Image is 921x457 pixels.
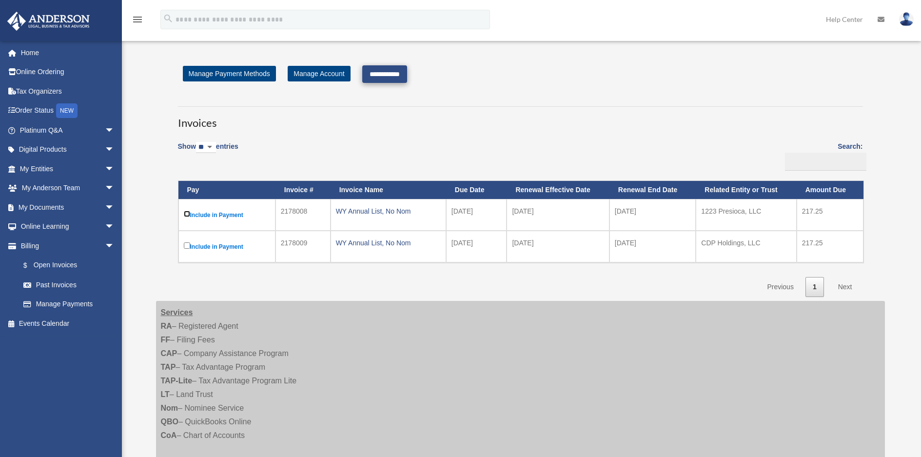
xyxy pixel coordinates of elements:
[336,236,441,250] div: WY Annual List, No Nom
[184,240,270,253] label: Include in Payment
[161,417,178,426] strong: QBO
[178,181,275,199] th: Pay: activate to sort column descending
[7,159,129,179] a: My Entitiesarrow_drop_down
[163,13,174,24] i: search
[132,17,143,25] a: menu
[178,140,238,163] label: Show entries
[7,140,129,159] a: Digital Productsarrow_drop_down
[29,259,34,272] span: $
[161,431,177,439] strong: CoA
[7,120,129,140] a: Platinum Q&Aarrow_drop_down
[696,231,796,262] td: CDP Holdings, LLC
[609,199,696,231] td: [DATE]
[7,43,129,62] a: Home
[14,295,124,314] a: Manage Payments
[7,179,129,198] a: My Anderson Teamarrow_drop_down
[14,275,124,295] a: Past Invoices
[7,236,124,256] a: Billingarrow_drop_down
[831,277,860,297] a: Next
[275,199,331,231] td: 2178008
[446,181,507,199] th: Due Date: activate to sort column ascending
[760,277,801,297] a: Previous
[336,204,441,218] div: WY Annual List, No Nom
[785,153,866,171] input: Search:
[7,314,129,333] a: Events Calendar
[184,209,270,221] label: Include in Payment
[275,181,331,199] th: Invoice #: activate to sort column ascending
[7,81,129,101] a: Tax Organizers
[609,181,696,199] th: Renewal End Date: activate to sort column ascending
[507,231,609,262] td: [DATE]
[196,142,216,153] select: Showentries
[105,217,124,237] span: arrow_drop_down
[446,231,507,262] td: [DATE]
[105,140,124,160] span: arrow_drop_down
[178,106,863,131] h3: Invoices
[805,277,824,297] a: 1
[184,211,190,217] input: Include in Payment
[184,242,190,249] input: Include in Payment
[797,199,863,231] td: 217.25
[183,66,276,81] a: Manage Payment Methods
[696,199,796,231] td: 1223 Presioca, LLC
[7,62,129,82] a: Online Ordering
[161,336,171,344] strong: FF
[899,12,914,26] img: User Pic
[105,120,124,140] span: arrow_drop_down
[446,199,507,231] td: [DATE]
[609,231,696,262] td: [DATE]
[7,198,129,217] a: My Documentsarrow_drop_down
[161,349,177,358] strong: CAP
[14,256,119,276] a: $Open Invoices
[105,236,124,256] span: arrow_drop_down
[105,179,124,199] span: arrow_drop_down
[7,217,129,237] a: Online Learningarrow_drop_down
[696,181,796,199] th: Related Entity or Trust: activate to sort column ascending
[161,390,170,398] strong: LT
[161,377,193,385] strong: TAP-Lite
[288,66,350,81] a: Manage Account
[797,181,863,199] th: Amount Due: activate to sort column ascending
[507,181,609,199] th: Renewal Effective Date: activate to sort column ascending
[331,181,446,199] th: Invoice Name: activate to sort column ascending
[132,14,143,25] i: menu
[7,101,129,121] a: Order StatusNEW
[4,12,93,31] img: Anderson Advisors Platinum Portal
[105,198,124,218] span: arrow_drop_down
[797,231,863,262] td: 217.25
[161,322,172,330] strong: RA
[161,404,178,412] strong: Nom
[161,363,176,371] strong: TAP
[782,140,863,171] label: Search:
[56,103,78,118] div: NEW
[105,159,124,179] span: arrow_drop_down
[507,199,609,231] td: [DATE]
[275,231,331,262] td: 2178009
[161,308,193,317] strong: Services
